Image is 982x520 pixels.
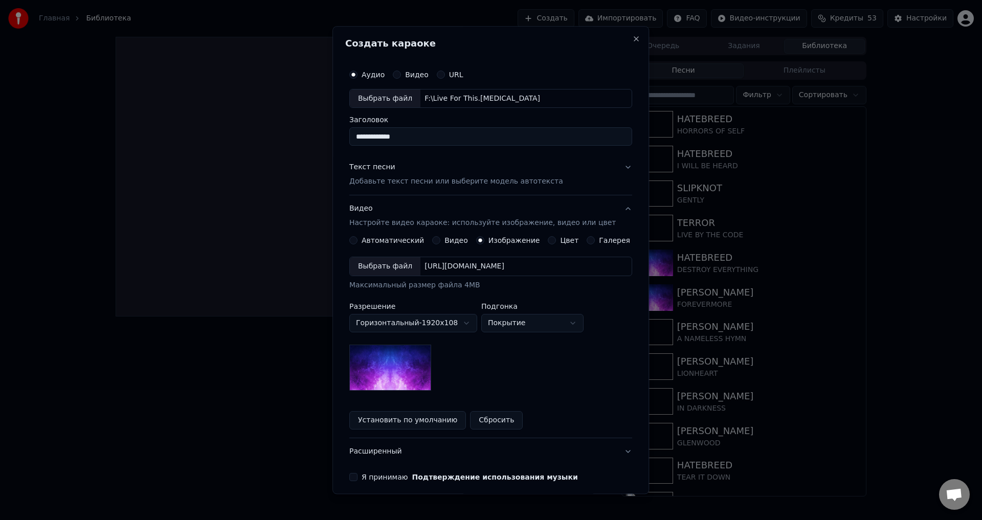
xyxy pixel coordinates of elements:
[349,163,395,173] div: Текст песни
[488,237,540,244] label: Изображение
[349,237,632,438] div: ВидеоНастройте видео караоке: используйте изображение, видео или цвет
[362,71,385,78] label: Аудио
[349,218,616,229] p: Настройте видео караоке: используйте изображение, видео или цвет
[481,303,584,310] label: Подгонка
[345,39,636,48] h2: Создать караоке
[449,71,463,78] label: URL
[349,204,616,229] div: Видео
[349,177,563,187] p: Добавьте текст песни или выберите модель автотекста
[349,303,477,310] label: Разрешение
[350,258,420,276] div: Выбрать файл
[362,237,424,244] label: Автоматический
[561,237,579,244] label: Цвет
[349,439,632,465] button: Расширенный
[412,474,578,481] button: Я принимаю
[349,117,632,124] label: Заголовок
[444,237,468,244] label: Видео
[420,94,544,104] div: F:\Live For This.[MEDICAL_DATA]
[349,154,632,195] button: Текст песниДобавьте текст песни или выберите модель автотекста
[405,71,429,78] label: Видео
[420,262,508,272] div: [URL][DOMAIN_NAME]
[471,412,523,430] button: Сбросить
[362,474,578,481] label: Я принимаю
[350,89,420,108] div: Выбрать файл
[349,196,632,237] button: ВидеоНастройте видео караоке: используйте изображение, видео или цвет
[349,281,632,291] div: Максимальный размер файла 4MB
[599,237,631,244] label: Галерея
[349,412,466,430] button: Установить по умолчанию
